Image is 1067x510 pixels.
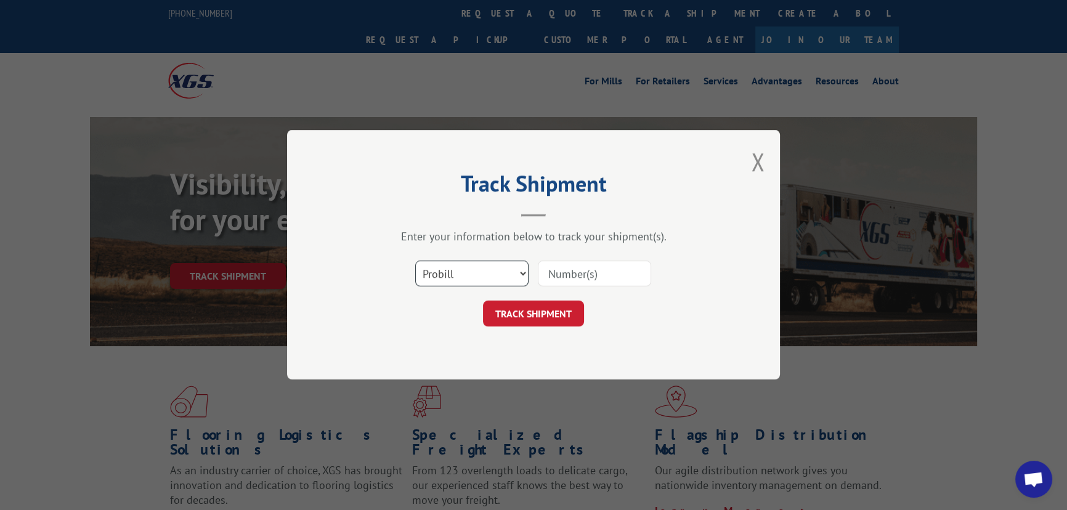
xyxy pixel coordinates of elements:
input: Number(s) [538,261,651,287]
div: Open chat [1015,461,1052,498]
div: Enter your information below to track your shipment(s). [349,230,718,244]
button: Close modal [751,145,765,178]
button: TRACK SHIPMENT [483,301,584,327]
h2: Track Shipment [349,175,718,198]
